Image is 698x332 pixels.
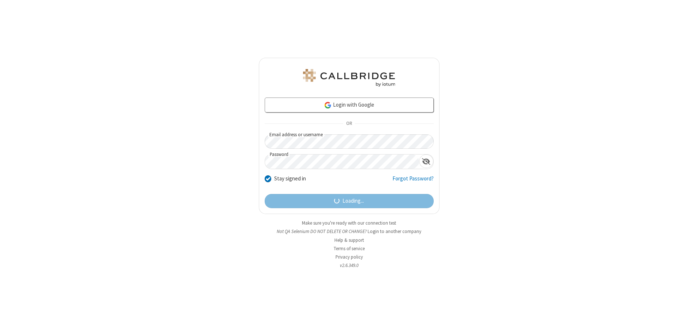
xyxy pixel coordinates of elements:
a: Make sure you're ready with our connection test [302,220,396,226]
button: Login to another company [368,228,421,235]
input: Password [265,154,419,169]
div: Show password [419,154,433,168]
span: Loading... [342,197,364,205]
img: google-icon.png [324,101,332,109]
img: QA Selenium DO NOT DELETE OR CHANGE [302,69,396,87]
a: Privacy policy [335,254,363,260]
a: Login with Google [265,98,434,112]
button: Loading... [265,194,434,209]
a: Help & support [334,237,364,243]
li: v2.6.349.0 [259,262,440,269]
label: Stay signed in [274,175,306,183]
li: Not QA Selenium DO NOT DELETE OR CHANGE? [259,228,440,235]
a: Forgot Password? [392,175,434,188]
input: Email address or username [265,134,434,149]
a: Terms of service [334,245,365,252]
span: OR [343,118,355,129]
